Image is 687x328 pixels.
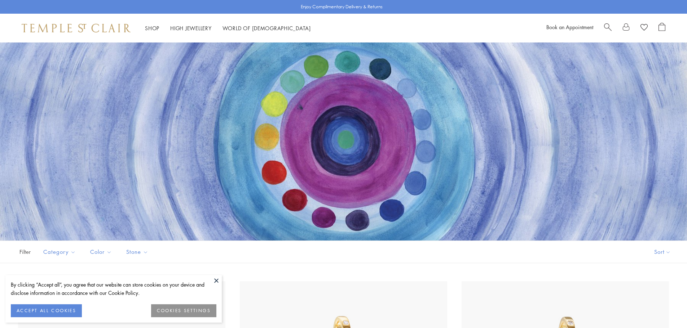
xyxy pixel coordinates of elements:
button: COOKIES SETTINGS [151,304,216,317]
button: ACCEPT ALL COOKIES [11,304,82,317]
a: High JewelleryHigh Jewellery [170,24,212,32]
span: Color [87,247,117,256]
a: View Wishlist [640,23,648,33]
button: Category [38,244,81,260]
button: Color [85,244,117,260]
span: Stone [123,247,154,256]
nav: Main navigation [145,24,311,33]
p: Enjoy Complimentary Delivery & Returns [301,3,383,10]
button: Stone [121,244,154,260]
a: Open Shopping Bag [659,23,665,33]
a: World of [DEMOGRAPHIC_DATA]World of [DEMOGRAPHIC_DATA] [223,24,311,32]
span: Category [40,247,81,256]
button: Show sort by [638,241,687,263]
a: ShopShop [145,24,159,32]
a: Book an Appointment [546,23,593,31]
div: By clicking “Accept all”, you agree that our website can store cookies on your device and disclos... [11,280,216,297]
img: Temple St. Clair [22,24,131,32]
a: Search [604,23,612,33]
